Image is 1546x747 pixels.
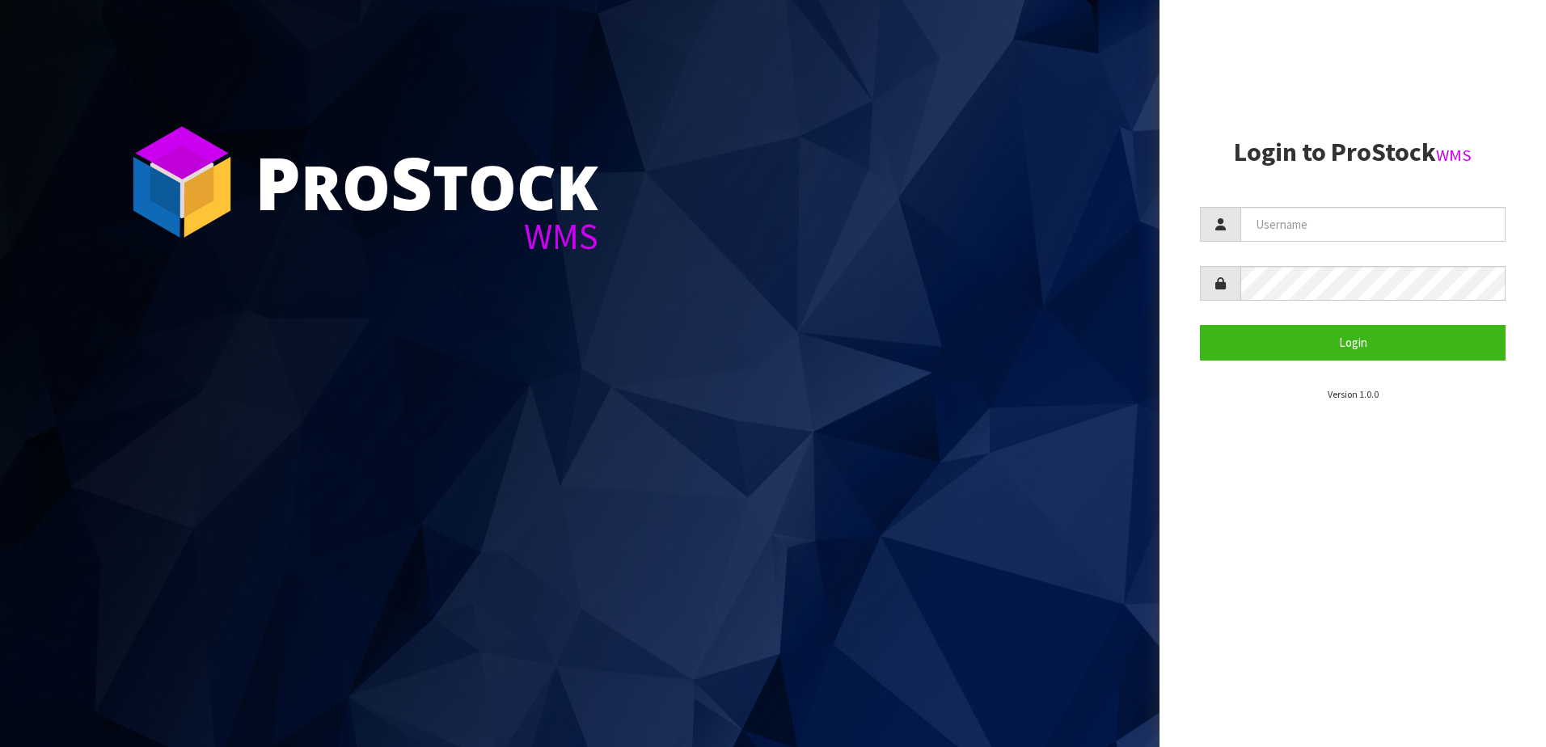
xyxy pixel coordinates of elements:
span: S [391,133,433,231]
div: WMS [255,218,598,255]
h2: Login to ProStock [1200,138,1506,167]
input: Username [1240,207,1506,242]
small: Version 1.0.0 [1328,388,1379,400]
div: ro tock [255,146,598,218]
span: P [255,133,301,231]
small: WMS [1436,145,1472,166]
button: Login [1200,325,1506,360]
img: ProStock Cube [121,121,243,243]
